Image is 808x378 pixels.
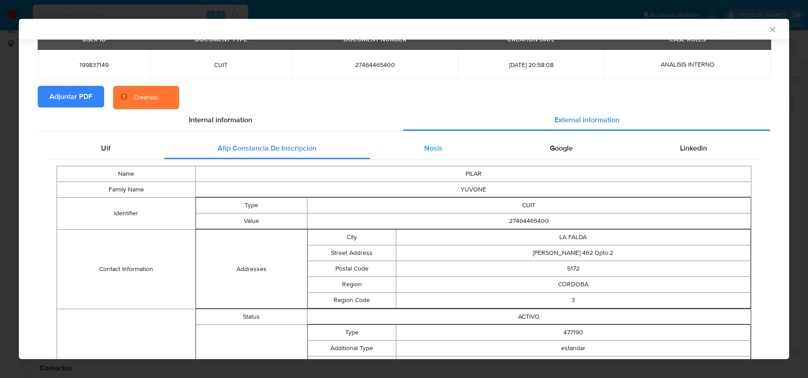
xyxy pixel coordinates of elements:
[134,93,158,102] div: Creando
[196,230,307,309] td: Addresses
[57,198,196,230] td: Identifier
[307,293,396,308] td: Region Code
[396,245,750,261] td: [PERSON_NAME] 462 Dpto:2
[307,341,396,356] td: Additional Type
[554,115,619,125] span: External information
[396,293,750,308] td: 3
[424,143,443,153] span: Nosis
[196,166,751,182] td: PILAR
[196,213,307,229] td: Value
[307,325,396,341] td: Type
[57,230,196,309] td: Contact Information
[196,182,751,198] td: YUVONE
[161,61,281,69] span: CUIT
[307,213,751,229] td: 27464465400
[307,230,396,245] td: City
[396,341,750,356] td: estandar
[661,60,715,69] span: ANÁLISIS INTERNO
[196,309,307,325] td: Status
[396,230,750,245] td: LA FALDA
[396,356,750,372] td: VENTA AL POR MENOR DE PRENDAS Y ACCESORIOS DE VESTIR N.C.P.
[307,245,396,261] td: Street Address
[307,261,396,277] td: Postal Code
[680,143,707,153] span: Linkedin
[48,61,139,69] span: 199837149
[307,198,751,213] td: CUIT
[57,166,196,182] td: Name
[396,277,750,293] td: CORDOBA
[307,309,751,325] td: ACTIVO
[469,61,593,69] span: [DATE] 20:58:08
[57,182,196,198] td: Family Name
[396,325,750,341] td: 477190
[101,143,110,153] span: Uif
[38,86,104,107] button: Adjuntar PDF
[307,277,396,293] td: Region
[196,198,307,213] td: Type
[38,109,770,131] div: Detailed info
[218,143,316,153] span: Afip Constancia De Inscripción
[768,25,776,33] button: Cerrar ventana
[19,19,789,359] div: closure-recommendation-modal
[49,87,92,107] span: Adjuntar PDF
[550,143,573,153] span: Google
[307,356,396,372] td: Description
[47,138,761,159] div: Detailed external info
[396,261,750,277] td: 5172
[303,61,448,69] span: 27464465400
[189,115,252,125] span: Internal information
